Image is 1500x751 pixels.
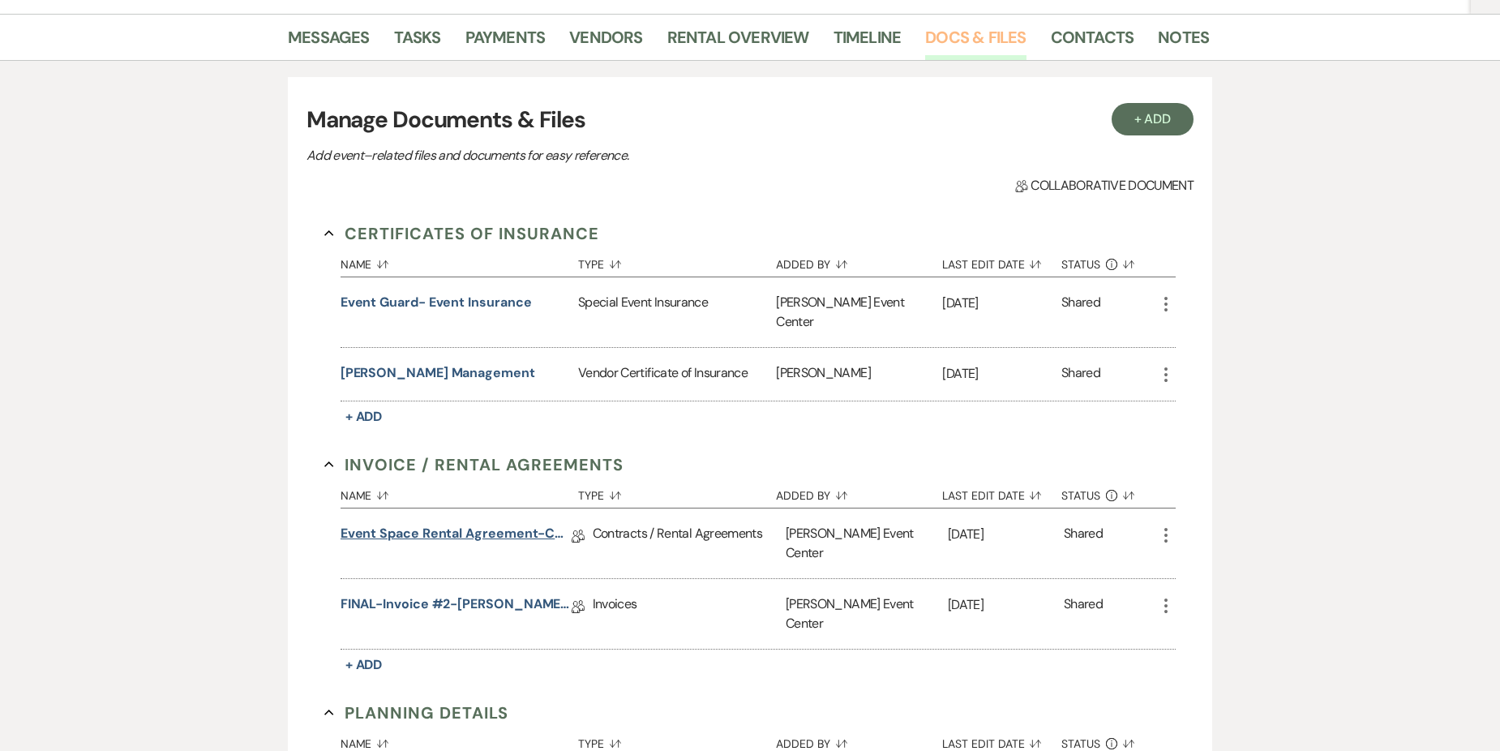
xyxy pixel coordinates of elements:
div: [PERSON_NAME] Event Center [776,277,942,347]
button: [PERSON_NAME] Management [341,363,535,383]
button: Status [1061,246,1156,277]
a: Messages [288,24,370,60]
span: Status [1061,738,1100,749]
span: Status [1061,490,1100,501]
button: + Add [341,406,388,428]
button: + Add [341,654,388,676]
button: Type [578,246,776,277]
div: [PERSON_NAME] [776,348,942,401]
div: [PERSON_NAME] Event Center [786,509,948,578]
a: Rental Overview [667,24,809,60]
button: Last Edit Date [942,246,1061,277]
div: Shared [1061,293,1100,332]
button: + Add [1112,103,1194,135]
div: Shared [1061,363,1100,385]
button: Name [341,246,578,277]
span: Collaborative document [1015,176,1194,195]
a: Vendors [569,24,642,60]
button: Event Guard- Event Insurance [341,293,532,312]
button: Planning Details [324,701,508,725]
a: Tasks [394,24,441,60]
div: Shared [1064,524,1103,563]
p: [DATE] [942,363,1061,384]
a: Contacts [1051,24,1134,60]
button: Added By [776,246,942,277]
button: Added By [776,477,942,508]
p: [DATE] [948,524,1064,545]
button: Last Edit Date [942,477,1061,508]
div: Contracts / Rental Agreements [593,509,786,578]
div: Vendor Certificate of Insurance [578,348,776,401]
div: Special Event Insurance [578,277,776,347]
span: Status [1061,259,1100,270]
p: [DATE] [942,293,1061,314]
button: Certificates of Insurance [324,221,599,246]
span: + Add [345,408,383,425]
h3: Manage Documents & Files [306,103,1194,137]
button: Invoice / Rental Agreements [324,453,624,477]
a: Event Space Rental Agreement-CelesteColeman [341,524,572,549]
p: Add event–related files and documents for easy reference. [306,145,874,166]
a: Payments [465,24,546,60]
div: [PERSON_NAME] Event Center [786,579,948,649]
div: Shared [1064,594,1103,633]
div: Invoices [593,579,786,649]
button: Status [1061,477,1156,508]
button: Type [578,477,776,508]
button: Name [341,477,578,508]
a: FINAL-Invoice #2-[PERSON_NAME] Gold-12.07.25 [341,594,572,620]
span: + Add [345,656,383,673]
p: [DATE] [948,594,1064,616]
a: Notes [1158,24,1209,60]
a: Timeline [834,24,902,60]
a: Docs & Files [925,24,1026,60]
